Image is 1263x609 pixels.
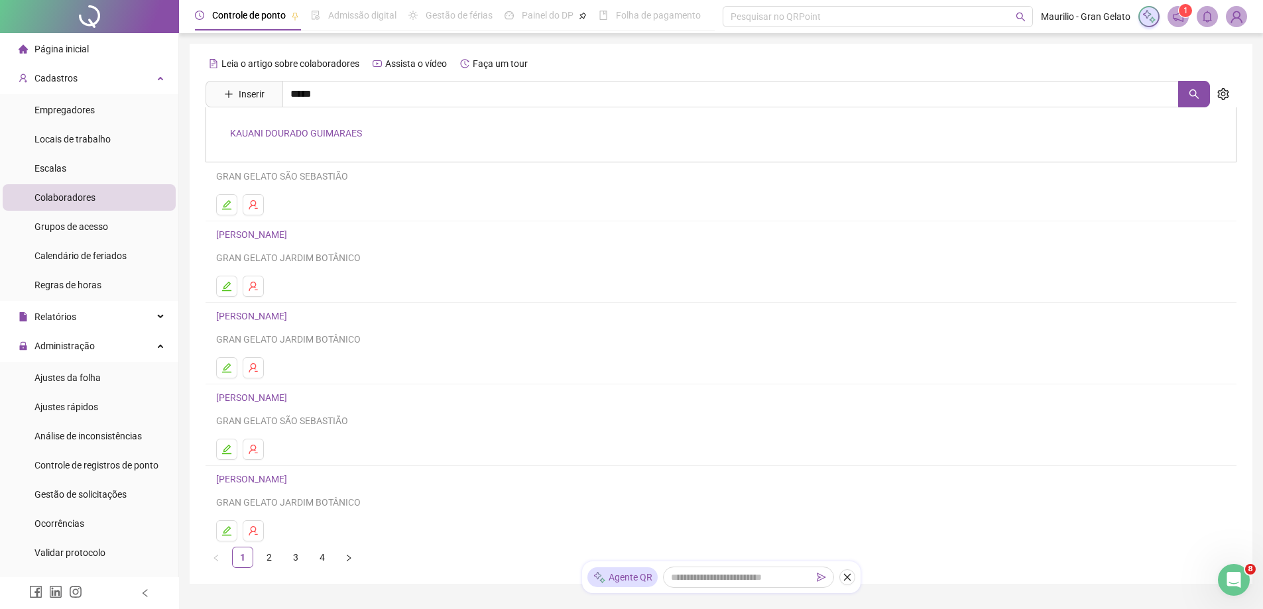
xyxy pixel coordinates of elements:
span: 8 [1245,564,1256,575]
span: Escalas [34,163,66,174]
span: Relatórios [34,311,76,322]
span: Página inicial [34,44,89,54]
span: Validar protocolo [34,547,105,558]
span: user-add [19,74,28,83]
span: Leia o artigo sobre colaboradores [221,58,359,69]
span: edit [221,199,232,210]
span: user-delete [248,281,259,292]
a: [PERSON_NAME] [216,392,291,403]
span: Locais de trabalho [34,134,111,144]
span: Folha de pagamento [616,10,701,21]
span: Faça um tour [473,58,528,69]
span: Gestão de solicitações [34,489,127,500]
span: notification [1172,11,1184,23]
div: GRAN GELATO JARDIM BOTÂNICO [216,495,1226,510]
span: user-delete [248,362,259,373]
div: Agente QR [587,567,658,587]
span: Maurilio - Gran Gelato [1041,9,1130,24]
span: Controle de ponto [212,10,286,21]
button: Inserir [213,83,275,105]
span: instagram [69,585,82,598]
span: facebook [29,585,42,598]
span: setting [1217,88,1229,100]
a: KAUANI DOURADO GUIMARAES [230,128,362,138]
span: 1 [1183,6,1188,15]
span: Link para registro rápido [34,577,135,587]
span: Cadastros [34,73,78,83]
span: Ajustes rápidos [34,402,98,412]
div: GRAN GELATO JARDIM BOTÂNICO [216,250,1226,265]
span: user-delete [248,199,259,210]
span: lock [19,341,28,351]
span: Controle de registros de ponto [34,460,158,471]
span: edit [221,444,232,455]
li: 1 [232,547,253,568]
li: 4 [312,547,333,568]
span: youtube [373,59,382,68]
span: Gestão de férias [426,10,493,21]
span: user-delete [248,526,259,536]
span: plus [224,89,233,99]
button: right [338,547,359,568]
iframe: Intercom live chat [1218,564,1250,596]
span: home [19,44,28,54]
span: Painel do DP [522,10,573,21]
span: Grupos de acesso [34,221,108,232]
span: file [19,312,28,321]
img: 86393 [1227,7,1246,27]
span: file-done [311,11,320,20]
span: left [141,588,150,598]
span: edit [221,362,232,373]
span: Assista o vídeo [385,58,447,69]
span: user-delete [248,444,259,455]
a: [PERSON_NAME] [216,229,291,240]
img: sparkle-icon.fc2bf0ac1784a2077858766a79e2daf3.svg [1142,9,1156,24]
a: 3 [286,547,306,567]
span: search [1016,12,1026,22]
span: Inserir [239,87,265,101]
span: pushpin [579,12,587,20]
span: file-text [209,59,218,68]
span: edit [221,281,232,292]
span: sun [408,11,418,20]
li: 2 [259,547,280,568]
span: edit [221,526,232,536]
div: GRAN GELATO SÃO SEBASTIÃO [216,414,1226,428]
li: Página anterior [206,547,227,568]
span: Análise de inconsistências [34,431,142,441]
a: [PERSON_NAME] [216,311,291,321]
span: pushpin [291,12,299,20]
span: send [817,573,826,582]
sup: 1 [1179,4,1192,17]
img: sparkle-icon.fc2bf0ac1784a2077858766a79e2daf3.svg [593,571,606,584]
span: Calendário de feriados [34,250,127,261]
span: history [460,59,469,68]
span: Ajustes da folha [34,372,101,383]
span: Empregadores [34,105,95,115]
span: close [843,573,852,582]
span: Colaboradores [34,192,95,203]
span: bell [1201,11,1213,23]
a: 2 [259,547,279,567]
span: Administração [34,341,95,351]
li: Próxima página [338,547,359,568]
span: linkedin [49,585,62,598]
span: clock-circle [195,11,204,20]
a: 4 [312,547,332,567]
span: left [212,554,220,562]
span: dashboard [505,11,514,20]
span: Admissão digital [328,10,396,21]
span: Ocorrências [34,518,84,529]
a: [PERSON_NAME] [216,474,291,484]
li: 3 [285,547,306,568]
span: right [345,554,353,562]
span: Regras de horas [34,280,101,290]
a: 1 [233,547,253,567]
span: book [599,11,608,20]
button: left [206,547,227,568]
span: search [1189,89,1199,99]
div: GRAN GELATO JARDIM BOTÂNICO [216,332,1226,347]
div: GRAN GELATO SÃO SEBASTIÃO [216,169,1226,184]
